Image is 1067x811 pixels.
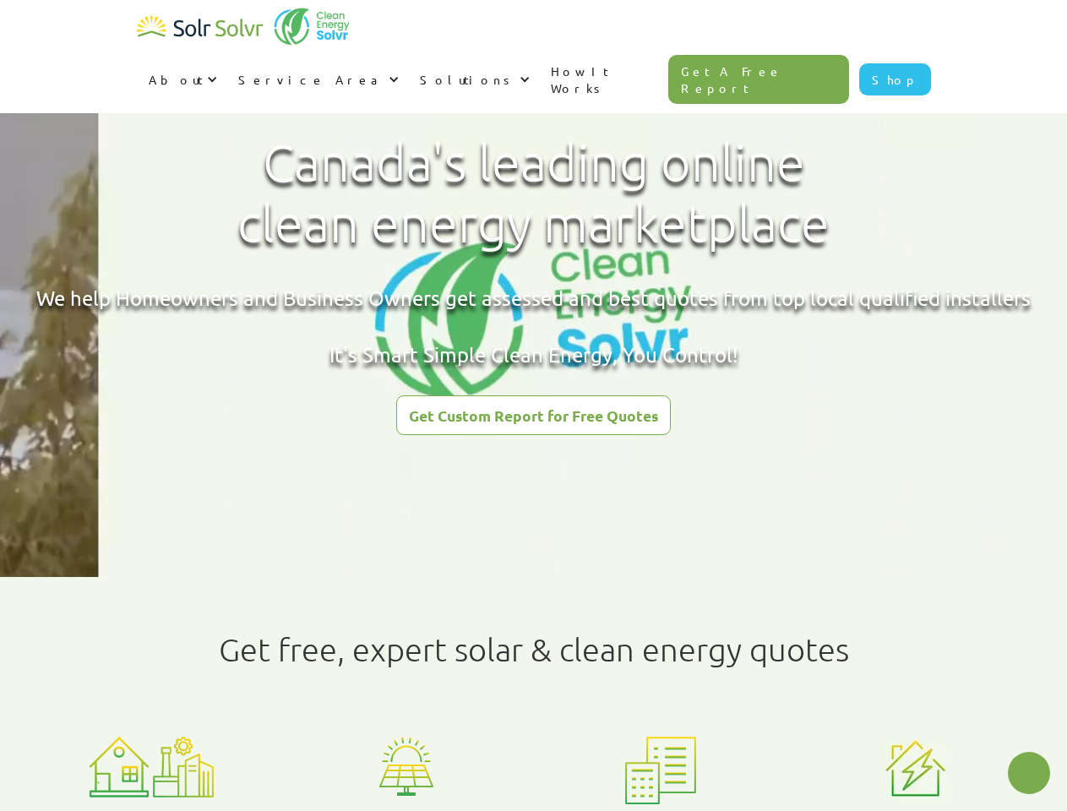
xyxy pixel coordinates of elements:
[668,55,849,104] a: Get A Free Report
[539,46,669,113] a: How It Works
[223,133,844,254] h1: Canada's leading online clean energy marketplace
[420,71,515,88] div: Solutions
[408,54,539,105] div: Solutions
[149,71,203,88] div: About
[36,284,1031,369] div: We help Homeowners and Business Owners get assessed and best quotes from top local qualified inst...
[219,631,849,668] h1: Get free, expert solar & clean energy quotes
[396,395,671,435] a: Get Custom Report for Free Quotes
[226,54,408,105] div: Service Area
[238,71,384,88] div: Service Area
[1008,752,1050,794] button: Open chatbot widget
[859,63,931,95] a: Shop
[137,54,226,105] div: About
[409,408,658,423] div: Get Custom Report for Free Quotes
